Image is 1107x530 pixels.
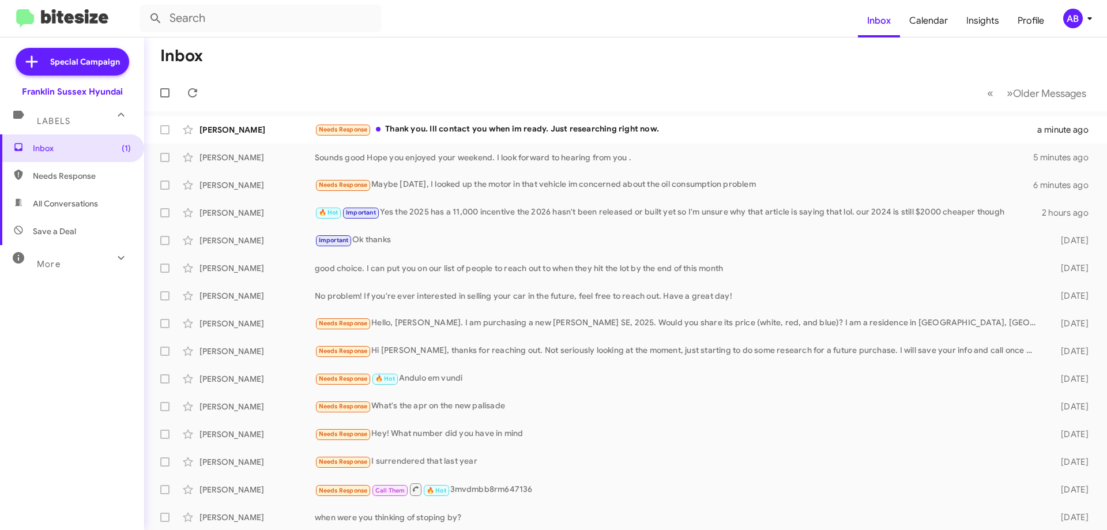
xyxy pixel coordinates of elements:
[1008,4,1053,37] a: Profile
[1033,152,1098,163] div: 5 minutes ago
[1042,235,1098,246] div: [DATE]
[375,487,405,494] span: Call Them
[315,317,1042,330] div: Hello, [PERSON_NAME]. I am purchasing a new [PERSON_NAME] SE, 2025. Would you share its price (wh...
[1042,428,1098,440] div: [DATE]
[315,178,1033,191] div: Maybe [DATE], I looked up the motor in that vehicle im concerned about the oil consumption problem
[319,181,368,189] span: Needs Response
[900,4,957,37] a: Calendar
[199,318,315,329] div: [PERSON_NAME]
[319,209,338,216] span: 🔥 Hot
[1042,373,1098,385] div: [DATE]
[319,126,368,133] span: Needs Response
[319,403,368,410] span: Needs Response
[50,56,120,67] span: Special Campaign
[858,4,900,37] a: Inbox
[315,290,1042,302] div: No problem! If you're ever interested in selling your car in the future, feel free to reach out. ...
[1042,456,1098,468] div: [DATE]
[199,401,315,412] div: [PERSON_NAME]
[315,400,1042,413] div: What's the apr on the new palisade
[199,345,315,357] div: [PERSON_NAME]
[199,124,315,136] div: [PERSON_NAME]
[1033,179,1098,191] div: 6 minutes ago
[199,373,315,385] div: [PERSON_NAME]
[199,179,315,191] div: [PERSON_NAME]
[427,487,446,494] span: 🔥 Hot
[319,430,368,438] span: Needs Response
[319,487,368,494] span: Needs Response
[315,512,1042,523] div: when were you thinking of stoping by?
[981,81,1093,105] nav: Page navigation example
[199,456,315,468] div: [PERSON_NAME]
[122,142,131,154] span: (1)
[199,428,315,440] div: [PERSON_NAME]
[33,142,131,154] span: Inbox
[315,123,1037,136] div: Thank you. Ill contact you when im ready. Just researching right now.
[199,512,315,523] div: [PERSON_NAME]
[199,235,315,246] div: [PERSON_NAME]
[1053,9,1094,28] button: AB
[199,152,315,163] div: [PERSON_NAME]
[160,47,203,65] h1: Inbox
[1042,512,1098,523] div: [DATE]
[319,236,349,244] span: Important
[1042,484,1098,495] div: [DATE]
[346,209,376,216] span: Important
[315,344,1042,358] div: Hi [PERSON_NAME], thanks for reaching out. Not seriously looking at the moment, just starting to ...
[957,4,1008,37] a: Insights
[1013,87,1086,100] span: Older Messages
[980,81,1000,105] button: Previous
[319,458,368,465] span: Needs Response
[1042,207,1098,219] div: 2 hours ago
[199,262,315,274] div: [PERSON_NAME]
[315,372,1042,385] div: Andulo em vundi
[199,207,315,219] div: [PERSON_NAME]
[315,234,1042,247] div: Ok thanks
[315,427,1042,441] div: Hey! What number did you have in mind
[199,290,315,302] div: [PERSON_NAME]
[375,375,395,382] span: 🔥 Hot
[319,319,368,327] span: Needs Response
[1007,86,1013,100] span: »
[1042,262,1098,274] div: [DATE]
[33,225,76,237] span: Save a Deal
[315,152,1033,163] div: Sounds good Hope you enjoyed your weekend. I look forward to hearing from you .
[1000,81,1093,105] button: Next
[315,482,1042,497] div: 3mvdmbb8rm647136
[315,206,1042,219] div: Yes the 2025 has a 11,000 incentive the 2026 hasn't been released or built yet so I'm unsure why ...
[1037,124,1098,136] div: a minute ago
[319,347,368,355] span: Needs Response
[319,375,368,382] span: Needs Response
[140,5,382,32] input: Search
[37,116,70,126] span: Labels
[33,170,131,182] span: Needs Response
[1042,401,1098,412] div: [DATE]
[22,86,123,97] div: Franklin Sussex Hyundai
[16,48,129,76] a: Special Campaign
[1042,290,1098,302] div: [DATE]
[199,484,315,495] div: [PERSON_NAME]
[1042,318,1098,329] div: [DATE]
[315,262,1042,274] div: good choice. I can put you on our list of people to reach out to when they hit the lot by the end...
[1042,345,1098,357] div: [DATE]
[315,455,1042,468] div: I surrendered that last year
[33,198,98,209] span: All Conversations
[1063,9,1083,28] div: AB
[37,259,61,269] span: More
[987,86,993,100] span: «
